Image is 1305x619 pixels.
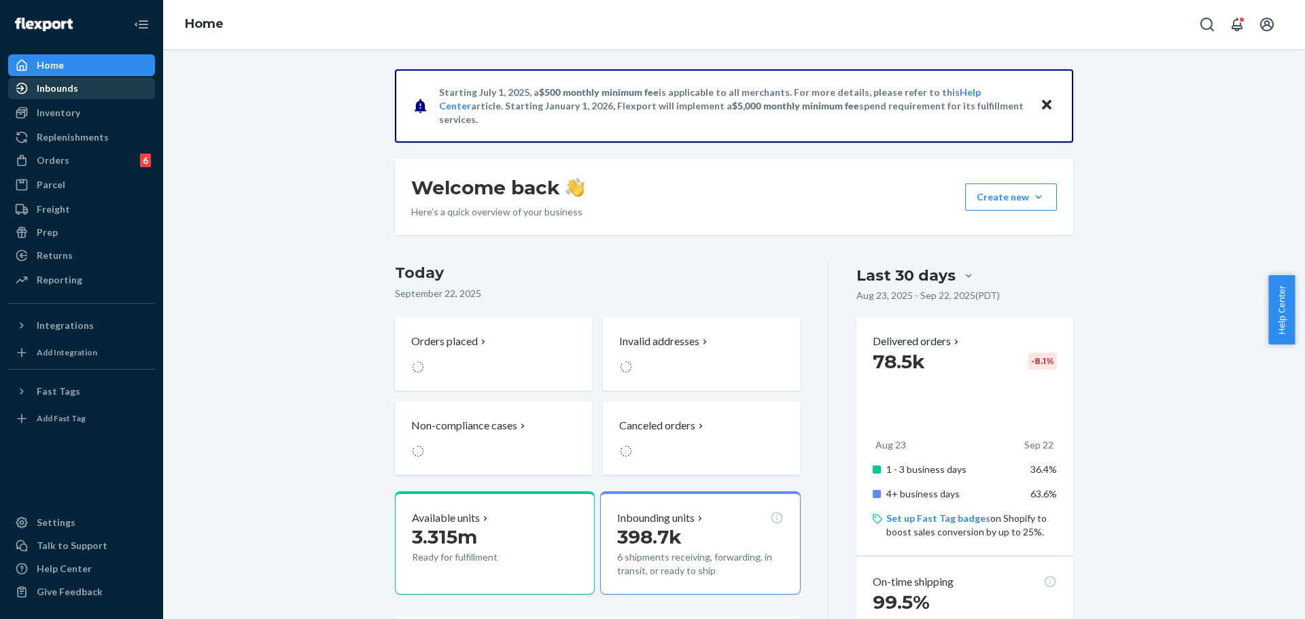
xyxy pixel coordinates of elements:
[8,77,155,99] a: Inbounds
[873,334,962,349] button: Delivered orders
[8,315,155,336] button: Integrations
[619,334,699,349] p: Invalid addresses
[1253,11,1281,38] button: Open account menu
[37,154,69,167] div: Orders
[603,402,800,475] button: Canceled orders
[1028,353,1057,370] div: -8.1 %
[140,154,151,167] div: 6
[37,178,65,192] div: Parcel
[411,205,585,219] p: Here’s a quick overview of your business
[37,516,75,529] div: Settings
[174,5,234,44] ol: breadcrumbs
[886,487,1020,501] p: 4+ business days
[37,106,80,120] div: Inventory
[1038,96,1056,116] button: Close
[37,226,58,239] div: Prep
[412,525,477,548] span: 3.315m
[1030,488,1057,499] span: 63.6%
[603,317,800,391] button: Invalid addresses
[856,289,1000,302] p: Aug 23, 2025 - Sep 22, 2025 ( PDT )
[617,525,682,548] span: 398.7k
[8,512,155,533] a: Settings
[856,265,956,286] div: Last 30 days
[395,491,595,595] button: Available units3.315mReady for fulfillment
[1024,438,1054,452] p: Sep 22
[873,350,925,373] span: 78.5k
[8,342,155,364] a: Add Integration
[37,347,97,358] div: Add Integration
[15,18,73,31] img: Flexport logo
[37,249,73,262] div: Returns
[8,245,155,266] a: Returns
[37,385,80,398] div: Fast Tags
[37,585,103,599] div: Give Feedback
[411,175,585,200] h1: Welcome back
[619,418,695,434] p: Canceled orders
[600,491,800,595] button: Inbounding units398.7k6 shipments receiving, forwarding, in transit, or ready to ship
[8,535,155,556] button: Talk to Support
[395,262,801,284] h3: Today
[732,100,859,111] span: $5,000 monthly minimum fee
[8,269,155,291] a: Reporting
[886,512,990,524] a: Set up Fast Tag badges
[873,574,954,590] p: On-time shipping
[8,174,155,196] a: Parcel
[875,438,906,452] p: Aug 23
[1223,11,1251,38] button: Open notifications
[411,334,478,349] p: Orders placed
[37,412,86,424] div: Add Fast Tag
[8,381,155,402] button: Fast Tags
[8,149,155,171] a: Orders6
[37,539,107,552] div: Talk to Support
[37,130,109,144] div: Replenishments
[37,58,64,72] div: Home
[439,86,1027,126] p: Starting July 1, 2025, a is applicable to all merchants. For more details, please refer to this a...
[1194,11,1221,38] button: Open Search Box
[8,558,155,580] a: Help Center
[8,408,155,429] a: Add Fast Tag
[411,418,517,434] p: Non-compliance cases
[395,317,592,391] button: Orders placed
[37,319,94,332] div: Integrations
[412,550,538,564] p: Ready for fulfillment
[412,510,480,526] p: Available units
[539,86,659,98] span: $500 monthly minimum fee
[8,198,155,220] a: Freight
[617,510,695,526] p: Inbounding units
[8,54,155,76] a: Home
[37,202,70,216] div: Freight
[128,11,155,38] button: Close Navigation
[185,16,224,31] a: Home
[1030,463,1057,475] span: 36.4%
[8,222,155,243] a: Prep
[395,402,592,475] button: Non-compliance cases
[37,82,78,95] div: Inbounds
[886,512,1057,539] p: on Shopify to boost sales conversion by up to 25%.
[8,102,155,124] a: Inventory
[886,463,1020,476] p: 1 - 3 business days
[617,550,783,578] p: 6 shipments receiving, forwarding, in transit, or ready to ship
[1268,275,1295,344] button: Help Center
[395,287,801,300] p: September 22, 2025
[37,273,82,287] div: Reporting
[8,126,155,148] a: Replenishments
[8,581,155,603] button: Give Feedback
[37,562,92,576] div: Help Center
[965,183,1057,211] button: Create new
[873,590,930,614] span: 99.5%
[565,178,585,197] img: hand-wave emoji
